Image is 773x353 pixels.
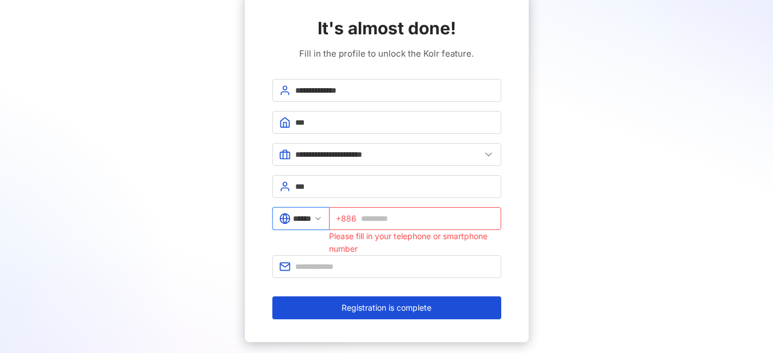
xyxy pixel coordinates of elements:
[318,16,456,40] span: It's almost done!
[299,47,474,61] span: Fill in the profile to unlock the Kolr feature.
[336,212,356,225] span: +886
[272,296,501,319] button: Registration is complete
[329,230,501,255] div: Please fill in your telephone or smartphone number
[342,303,431,312] span: Registration is complete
